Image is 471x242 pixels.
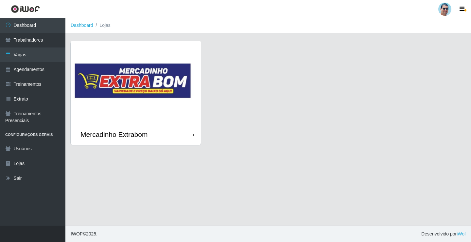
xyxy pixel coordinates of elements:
a: Dashboard [71,23,93,28]
span: IWOF [71,231,83,236]
img: CoreUI Logo [11,5,40,13]
span: © 2025 . [71,231,97,237]
li: Lojas [93,22,111,29]
a: Mercadinho Extrabom [71,41,201,145]
span: Desenvolvido por [421,231,466,237]
div: Mercadinho Extrabom [80,130,148,139]
img: cardImg [71,41,201,124]
nav: breadcrumb [65,18,471,33]
a: iWof [457,231,466,236]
